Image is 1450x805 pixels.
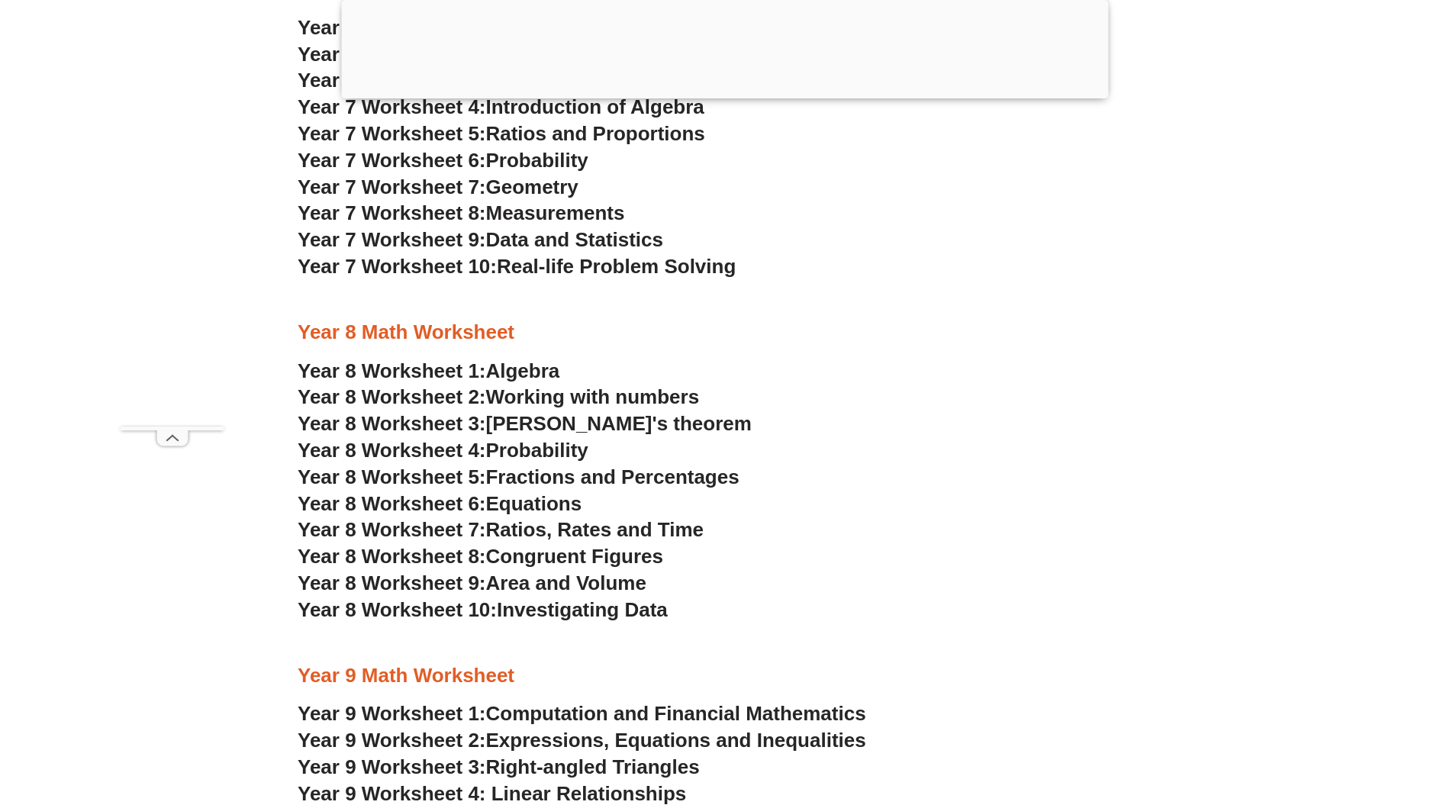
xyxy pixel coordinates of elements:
span: Working with numbers [486,385,700,408]
h3: Year 8 Math Worksheet [298,320,1152,346]
span: Ratios, Rates and Time [486,518,704,541]
a: Year 7 Worksheet 5:Ratios and Proportions [298,122,705,145]
span: Investigating Data [497,598,668,621]
span: Year 7 Worksheet 4: [298,95,486,118]
a: Year 9 Worksheet 2:Expressions, Equations and Inequalities [298,729,866,752]
span: Introduction of Algebra [486,95,704,118]
span: Year 7 Worksheet 1: [298,16,486,39]
span: Measurements [486,201,625,224]
span: Year 8 Worksheet 4: [298,439,486,462]
span: Year 8 Worksheet 5: [298,465,486,488]
a: Year 8 Worksheet 6:Equations [298,492,582,515]
span: Year 8 Worksheet 2: [298,385,486,408]
span: Year 8 Worksheet 9: [298,572,486,594]
span: Real-life Problem Solving [497,255,736,278]
a: Year 7 Worksheet 3:Percentages [298,69,604,92]
a: Year 7 Worksheet 1:Numbers and Operations [298,16,723,39]
span: Data and Statistics [486,228,664,251]
a: Year 8 Worksheet 7:Ratios, Rates and Time [298,518,704,541]
a: Year 7 Worksheet 2:Fractions [298,43,575,66]
span: Year 8 Worksheet 3: [298,412,486,435]
span: Fractions and Percentages [486,465,739,488]
a: Year 7 Worksheet 10:Real-life Problem Solving [298,255,736,278]
a: Year 8 Worksheet 4:Probability [298,439,588,462]
a: Year 7 Worksheet 7:Geometry [298,175,578,198]
a: Year 9 Worksheet 4: Linear Relationships [298,782,686,805]
a: Year 9 Worksheet 3:Right-angled Triangles [298,755,700,778]
span: Year 7 Worksheet 7: [298,175,486,198]
span: Year 9 Worksheet 2: [298,729,486,752]
a: Year 7 Worksheet 6:Probability [298,149,588,172]
span: Year 8 Worksheet 10: [298,598,497,621]
span: Probability [486,439,588,462]
a: Year 8 Worksheet 5:Fractions and Percentages [298,465,739,488]
span: Year 8 Worksheet 6: [298,492,486,515]
a: Year 7 Worksheet 9:Data and Statistics [298,228,663,251]
span: Year 7 Worksheet 3: [298,69,486,92]
span: Year 7 Worksheet 6: [298,149,486,172]
span: Year 8 Worksheet 1: [298,359,486,382]
span: Year 7 Worksheet 5: [298,122,486,145]
span: Year 7 Worksheet 10: [298,255,497,278]
span: Year 7 Worksheet 9: [298,228,486,251]
a: Year 8 Worksheet 2:Working with numbers [298,385,699,408]
h3: Year 9 Math Worksheet [298,663,1152,689]
a: Year 8 Worksheet 3:[PERSON_NAME]'s theorem [298,412,752,435]
span: Year 9 Worksheet 1: [298,702,486,725]
span: Geometry [486,175,578,198]
span: Right-angled Triangles [486,755,700,778]
span: Probability [486,149,588,172]
span: Year 9 Worksheet 3: [298,755,486,778]
span: Computation and Financial Mathematics [486,702,866,725]
span: Year 7 Worksheet 8: [298,201,486,224]
span: Expressions, Equations and Inequalities [486,729,866,752]
a: Year 8 Worksheet 8:Congruent Figures [298,545,663,568]
iframe: Advertisement [121,40,224,427]
a: Year 8 Worksheet 10:Investigating Data [298,598,668,621]
span: Congruent Figures [486,545,663,568]
a: Year 9 Worksheet 1:Computation and Financial Mathematics [298,702,866,725]
span: Ratios and Proportions [486,122,705,145]
a: Year 7 Worksheet 4:Introduction of Algebra [298,95,704,118]
span: Area and Volume [486,572,646,594]
span: Algebra [486,359,560,382]
a: Year 8 Worksheet 9:Area and Volume [298,572,646,594]
span: Year 7 Worksheet 2: [298,43,486,66]
a: Year 7 Worksheet 8:Measurements [298,201,624,224]
a: Year 8 Worksheet 1:Algebra [298,359,559,382]
span: Year 8 Worksheet 8: [298,545,486,568]
span: Year 8 Worksheet 7: [298,518,486,541]
span: Equations [486,492,582,515]
iframe: Chat Widget [1196,633,1450,805]
span: [PERSON_NAME]'s theorem [486,412,752,435]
